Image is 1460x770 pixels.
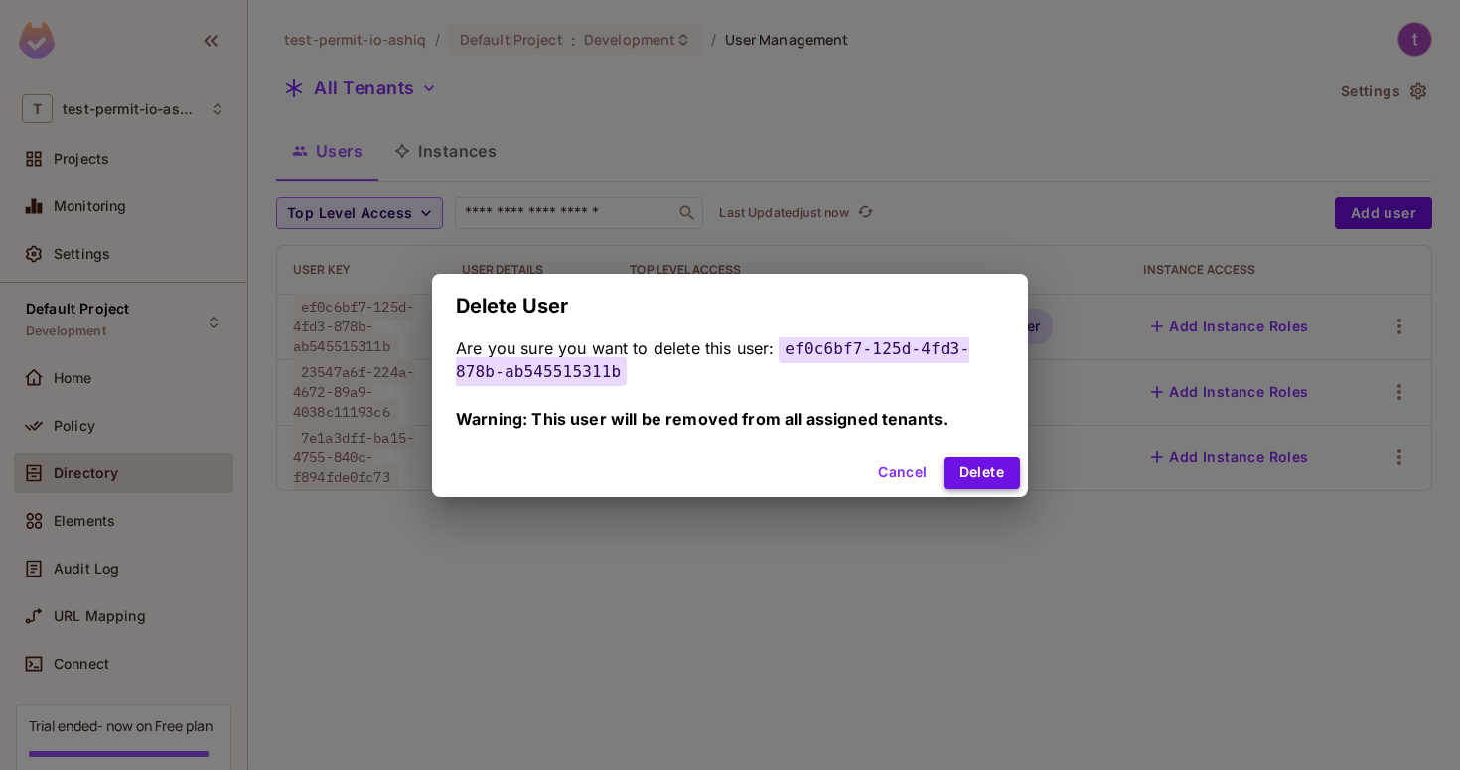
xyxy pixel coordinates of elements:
button: Delete [944,457,1020,489]
span: ef0c6bf7-125d-4fd3-878b-ab545515311b [456,334,969,386]
span: Are you sure you want to delete this user: [456,338,774,358]
button: Cancel [870,457,935,489]
span: Warning: This user will be removed from all assigned tenants. [456,409,948,429]
h2: Delete User [432,274,1028,337]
